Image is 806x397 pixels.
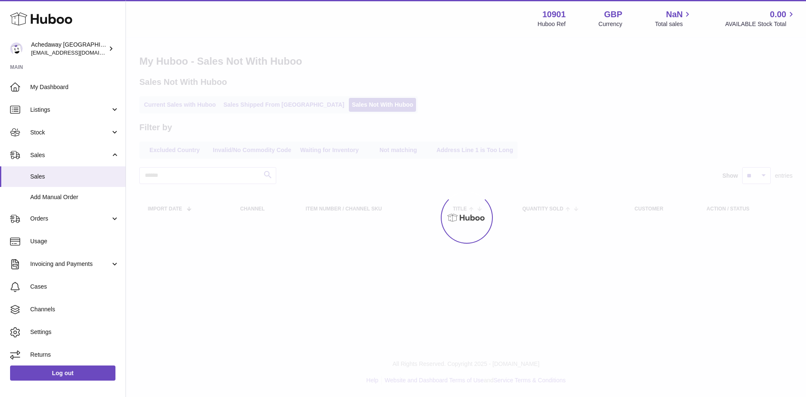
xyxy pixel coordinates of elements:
span: Invoicing and Payments [30,260,110,268]
span: NaN [666,9,683,20]
span: Sales [30,173,119,181]
span: Sales [30,151,110,159]
a: 0.00 AVAILABLE Stock Total [725,9,796,28]
span: AVAILABLE Stock Total [725,20,796,28]
span: Add Manual Order [30,193,119,201]
span: Cases [30,283,119,291]
span: Total sales [655,20,692,28]
span: Channels [30,305,119,313]
span: Orders [30,215,110,223]
span: Listings [30,106,110,114]
span: 0.00 [770,9,786,20]
span: Returns [30,351,119,359]
strong: 10901 [542,9,566,20]
span: My Dashboard [30,83,119,91]
div: Achedaway [GEOGRAPHIC_DATA] [31,41,107,57]
strong: GBP [604,9,622,20]
img: admin@newpb.co.uk [10,42,23,55]
a: Log out [10,365,115,381]
span: [EMAIL_ADDRESS][DOMAIN_NAME] [31,49,123,56]
div: Huboo Ref [538,20,566,28]
div: Currency [599,20,623,28]
span: Stock [30,129,110,137]
a: NaN Total sales [655,9,692,28]
span: Usage [30,237,119,245]
span: Settings [30,328,119,336]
